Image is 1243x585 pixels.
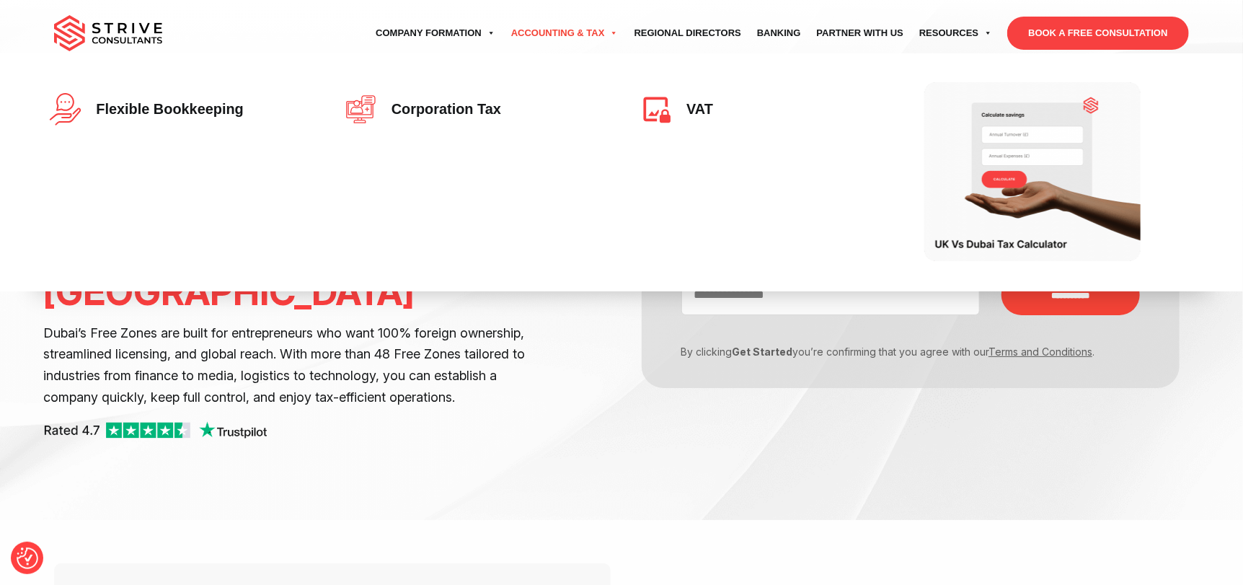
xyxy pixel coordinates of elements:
img: Revisit consent button [17,547,38,569]
button: Consent Preferences [17,547,38,569]
strong: Get Started [732,346,792,358]
a: Corporation Tax [345,93,603,126]
span: VAT [679,102,713,118]
p: Dubai’s Free Zones are built for entrepreneurs who want 100% foreign ownership, streamlined licen... [43,322,540,409]
a: Accounting & Tax [503,13,627,53]
span: Corporation Tax [384,102,501,118]
a: Partner with Us [809,13,911,53]
a: Regional Directors [627,13,749,53]
p: By clicking you’re confirming that you agree with our . [671,344,1129,359]
a: Flexible Bookkeeping [49,93,308,126]
a: Terms and Conditions [988,346,1092,358]
a: Company Formation [368,13,503,53]
a: VAT [640,93,898,126]
a: Resources [911,13,1000,53]
a: BOOK A FREE CONSULTATION [1007,17,1188,50]
img: Tax Calculator [924,82,1141,261]
a: Banking [749,13,809,53]
span: Flexible Bookkeeping [89,102,243,118]
img: main-logo.svg [54,15,162,51]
